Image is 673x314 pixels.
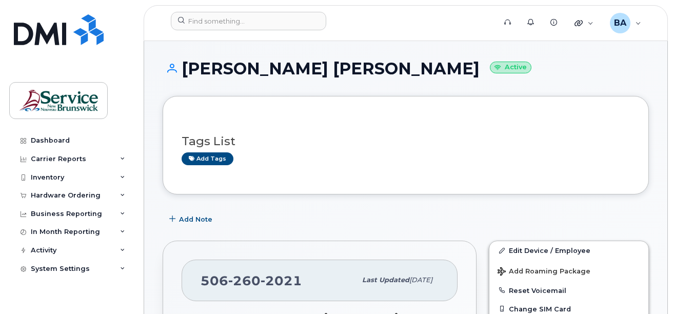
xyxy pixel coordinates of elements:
[362,276,409,284] span: Last updated
[489,281,648,300] button: Reset Voicemail
[201,273,302,288] span: 506
[182,135,630,148] h3: Tags List
[228,273,261,288] span: 260
[498,267,590,277] span: Add Roaming Package
[182,152,233,165] a: Add tags
[163,210,221,228] button: Add Note
[179,214,212,224] span: Add Note
[489,260,648,281] button: Add Roaming Package
[261,273,302,288] span: 2021
[489,241,648,260] a: Edit Device / Employee
[490,62,531,73] small: Active
[163,60,649,77] h1: [PERSON_NAME] [PERSON_NAME]
[409,276,432,284] span: [DATE]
